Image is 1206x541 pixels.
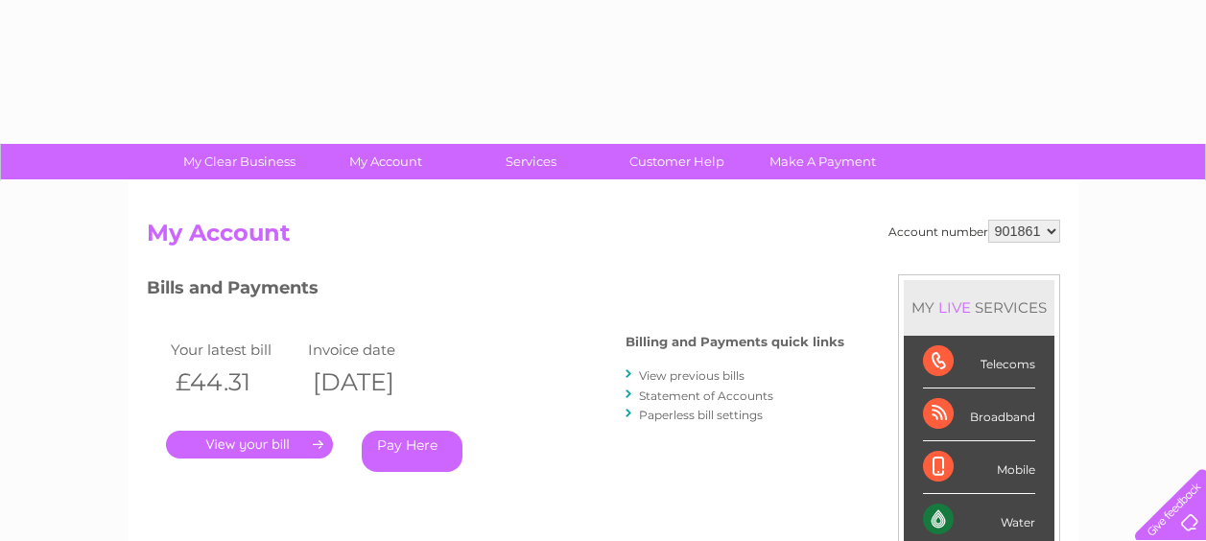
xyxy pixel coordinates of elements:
h2: My Account [147,220,1060,256]
div: Mobile [923,441,1035,494]
a: Paperless bill settings [639,408,763,422]
a: Customer Help [598,144,756,179]
td: Invoice date [303,337,441,363]
div: Account number [888,220,1060,243]
a: View previous bills [639,368,745,383]
a: Services [452,144,610,179]
h4: Billing and Payments quick links [626,335,844,349]
th: £44.31 [166,363,304,402]
a: Pay Here [362,431,462,472]
td: Your latest bill [166,337,304,363]
div: Broadband [923,388,1035,441]
div: MY SERVICES [904,280,1054,335]
a: Statement of Accounts [639,388,773,403]
a: My Clear Business [160,144,319,179]
a: Make A Payment [744,144,902,179]
th: [DATE] [303,363,441,402]
div: Telecoms [923,336,1035,388]
a: My Account [306,144,464,179]
h3: Bills and Payments [147,274,844,308]
a: . [166,431,333,459]
div: LIVE [934,298,975,317]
